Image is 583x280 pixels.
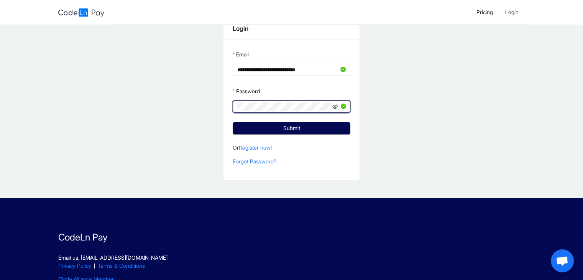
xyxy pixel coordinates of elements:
[505,9,519,15] span: Login
[237,66,339,74] input: Email
[332,104,338,109] span: eye-invisible
[233,122,350,134] button: Submit
[233,48,249,61] label: Email
[239,144,272,151] a: Register now!
[283,124,300,132] span: Submit
[233,158,276,165] a: Forgot Password?
[233,85,260,97] label: Password
[58,8,104,17] img: logo
[233,143,350,152] p: Or
[237,102,331,111] input: Password
[58,262,91,269] a: Privacy Policy
[233,24,350,33] div: Login
[476,9,493,15] span: Pricing
[98,262,145,269] a: Terms & Conditions
[58,231,525,244] p: CodeLn Pay
[551,249,574,272] a: Open chat
[58,254,168,261] a: Email us. [EMAIL_ADDRESS][DOMAIN_NAME]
